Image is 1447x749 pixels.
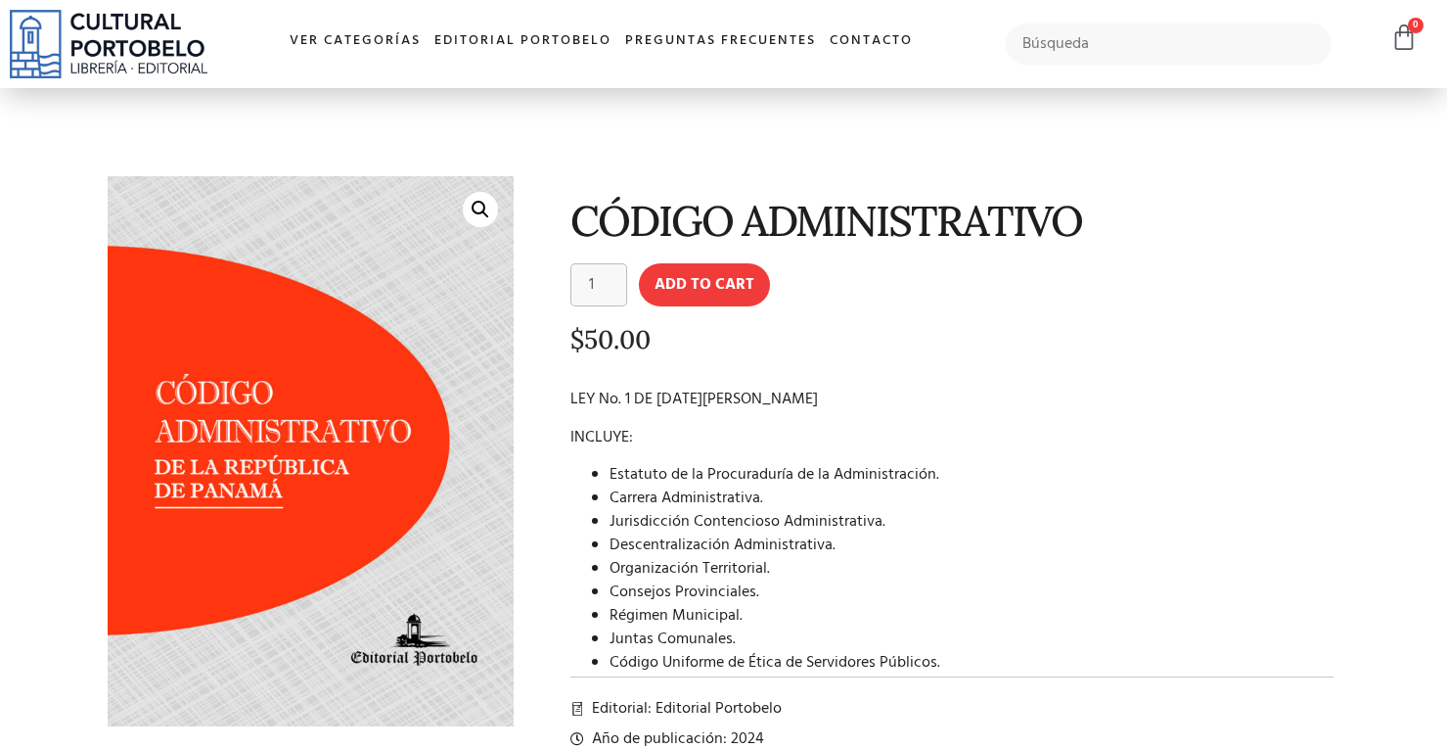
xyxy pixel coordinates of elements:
span: Editorial: Editorial Portobelo [587,697,782,721]
span: Consejos Provinciales. [610,580,759,605]
img: CODIGO 05 PORTADA ADMINISTRATIVO _Mesa de trabajo 1-01 [108,176,514,726]
h1: CÓDIGO ADMINISTRATIVO [570,198,1334,244]
input: Búsqueda [1006,23,1331,65]
input: Product quantity [570,263,627,306]
span: $ [570,323,584,355]
span: 0 [1408,18,1424,33]
a: 0 [1390,23,1418,52]
a: Ver Categorías [283,21,428,63]
button: Add to cart [639,263,770,306]
span: Descentralización Administrativa. [610,533,836,558]
p: INCLUYE: [570,426,1334,449]
span: Código Uniforme de Ética de Servidores Públicos. [610,650,940,676]
span: Estatuto de la Procuraduría de la Administración. [610,462,939,488]
span: Juntas Comunales. [610,627,736,652]
span: Organización Territorial. [610,556,770,582]
span: Jurisdicción Contencioso Administrativa. [610,509,885,535]
span: Carrera Administrativa. [610,486,763,511]
a: Contacto [823,21,920,63]
span: Régimen Municipal. [610,603,743,629]
a: 🔍 [463,192,498,227]
p: LEY No. 1 DE [DATE][PERSON_NAME] [570,388,1334,411]
a: Preguntas frecuentes [618,21,823,63]
a: Editorial Portobelo [428,21,618,63]
bdi: 50.00 [570,323,651,355]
